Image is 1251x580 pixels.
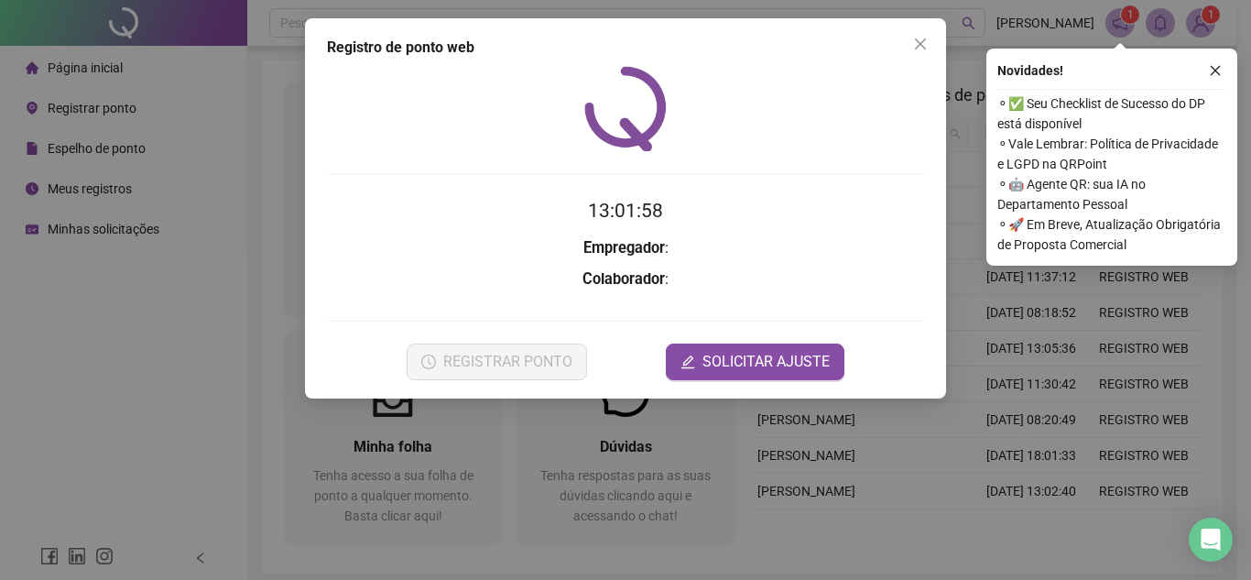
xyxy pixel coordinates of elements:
[997,134,1226,174] span: ⚬ Vale Lembrar: Política de Privacidade e LGPD na QRPoint
[702,351,830,373] span: SOLICITAR AJUSTE
[997,93,1226,134] span: ⚬ ✅ Seu Checklist de Sucesso do DP está disponível
[327,268,924,291] h3: :
[997,60,1063,81] span: Novidades !
[1209,64,1222,77] span: close
[913,37,928,51] span: close
[997,174,1226,214] span: ⚬ 🤖 Agente QR: sua IA no Departamento Pessoal
[584,66,667,151] img: QRPoint
[666,344,844,380] button: editSOLICITAR AJUSTE
[582,270,665,288] strong: Colaborador
[906,29,935,59] button: Close
[327,37,924,59] div: Registro de ponto web
[680,355,695,369] span: edit
[327,236,924,260] h3: :
[588,200,663,222] time: 13:01:58
[407,344,587,380] button: REGISTRAR PONTO
[583,239,665,257] strong: Empregador
[1189,518,1233,562] div: Open Intercom Messenger
[997,214,1226,255] span: ⚬ 🚀 Em Breve, Atualização Obrigatória de Proposta Comercial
